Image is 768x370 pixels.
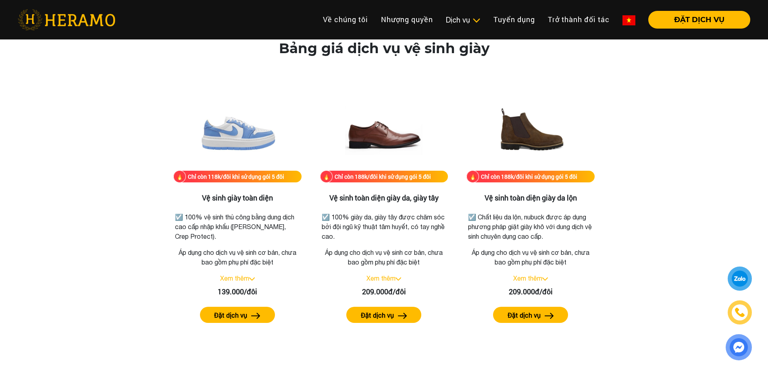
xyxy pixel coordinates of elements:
[468,212,593,241] p: ☑️ Chất liệu da lộn, nubuck được áp dụng phương pháp giặt giày khô với dung dịch vệ sinh chuyên d...
[18,9,115,30] img: heramo-logo.png
[279,40,489,57] h2: Bảng giá dịch vụ vệ sinh giày
[173,286,302,297] div: 139.000/đôi
[375,11,439,28] a: Nhượng quyền
[648,11,750,29] button: ĐẶT DỊCH VỤ
[729,302,751,323] a: phone-icon
[320,170,333,183] img: fire.png
[466,248,595,267] p: Áp dụng cho dịch vụ vệ sinh cơ bản, chưa bao gồm phụ phí đặc biệt
[197,90,278,171] img: Vệ sinh giày toàn diện
[735,308,744,317] img: phone-icon
[320,194,448,203] h3: Vệ sinh toàn diện giày da, giày tây
[622,15,635,25] img: vn-flag.png
[251,313,260,319] img: arrow
[249,277,255,281] img: arrow_down.svg
[642,16,750,23] a: ĐẶT DỊCH VỤ
[316,11,375,28] a: Về chúng tôi
[542,277,548,281] img: arrow_down.svg
[466,170,479,183] img: fire.png
[335,172,431,181] div: Chỉ còn 188k/đôi khi sử dụng gói 5 đôi
[343,90,424,171] img: Vệ sinh toàn diện giày da, giày tây
[361,310,394,320] label: Đặt dịch vụ
[545,313,554,319] img: arrow
[173,194,302,203] h3: Vệ sinh giày toàn diện
[322,212,447,241] p: ☑️ 100% giày da, giày tây được chăm sóc bởi đội ngũ kỹ thuật tâm huyết, có tay nghề cao.
[508,310,541,320] label: Đặt dịch vụ
[490,90,571,171] img: Vệ sinh toàn diện giày da lộn
[320,307,448,323] a: Đặt dịch vụ arrow
[320,286,448,297] div: 209.000đ/đôi
[173,307,302,323] a: Đặt dịch vụ arrow
[200,307,275,323] button: Đặt dịch vụ
[493,307,568,323] button: Đặt dịch vụ
[541,11,616,28] a: Trở thành đối tác
[466,286,595,297] div: 209.000đ/đôi
[395,277,401,281] img: arrow_down.svg
[513,275,542,282] a: Xem thêm
[446,14,481,25] div: Dịch vụ
[175,212,300,241] p: ☑️ 100% vệ sinh thủ công bằng dung dịch cao cấp nhập khẩu ([PERSON_NAME], Crep Protect).
[346,307,421,323] button: Đặt dịch vụ
[487,11,541,28] a: Tuyển dụng
[398,313,407,319] img: arrow
[188,172,284,181] div: Chỉ còn 118k/đôi khi sử dụng gói 5 đôi
[320,248,448,267] p: Áp dụng cho dịch vụ vệ sinh cơ bản, chưa bao gồm phụ phí đặc biệt
[466,194,595,203] h3: Vệ sinh toàn diện giày da lộn
[214,310,247,320] label: Đặt dịch vụ
[466,307,595,323] a: Đặt dịch vụ arrow
[472,17,481,25] img: subToggleIcon
[481,172,577,181] div: Chỉ còn 188k/đôi khi sử dụng gói 5 đôi
[173,170,186,183] img: fire.png
[366,275,395,282] a: Xem thêm
[220,275,249,282] a: Xem thêm
[173,248,302,267] p: Áp dụng cho dịch vụ vệ sinh cơ bản, chưa bao gồm phụ phí đặc biệt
